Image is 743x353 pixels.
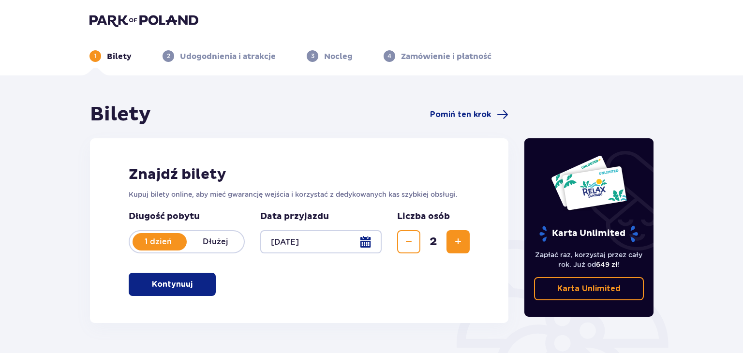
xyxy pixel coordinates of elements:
p: 4 [387,52,391,60]
p: Kontynuuj [152,279,193,290]
p: Bilety [107,51,132,62]
button: Kontynuuj [129,273,216,296]
h1: Bilety [90,103,151,127]
p: Zamówienie i płatność [401,51,491,62]
p: Nocleg [324,51,353,62]
p: Kupuj bilety online, aby mieć gwarancję wejścia i korzystać z dedykowanych kas szybkiej obsługi. [129,190,470,199]
div: 3Nocleg [307,50,353,62]
span: 2 [422,235,445,249]
img: Dwie karty całoroczne do Suntago z napisem 'UNLIMITED RELAX', na białym tle z tropikalnymi liśćmi... [550,155,627,211]
img: Park of Poland logo [89,14,198,27]
p: 3 [311,52,314,60]
p: Data przyjazdu [260,211,329,222]
button: Zmniejsz [397,230,420,253]
p: Karta Unlimited [538,225,639,242]
div: 4Zamówienie i płatność [384,50,491,62]
button: Zwiększ [446,230,470,253]
p: 1 dzień [130,236,187,247]
p: Dłużej [187,236,244,247]
p: 1 [94,52,97,60]
p: 2 [167,52,170,60]
h2: Znajdź bilety [129,165,470,184]
p: Długość pobytu [129,211,245,222]
p: Karta Unlimited [557,283,621,294]
p: Liczba osób [397,211,450,222]
p: Udogodnienia i atrakcje [180,51,276,62]
span: 649 zł [596,261,618,268]
div: 2Udogodnienia i atrakcje [163,50,276,62]
div: 1Bilety [89,50,132,62]
p: Zapłać raz, korzystaj przez cały rok. Już od ! [534,250,644,269]
a: Pomiń ten krok [430,109,508,120]
a: Karta Unlimited [534,277,644,300]
span: Pomiń ten krok [430,109,491,120]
